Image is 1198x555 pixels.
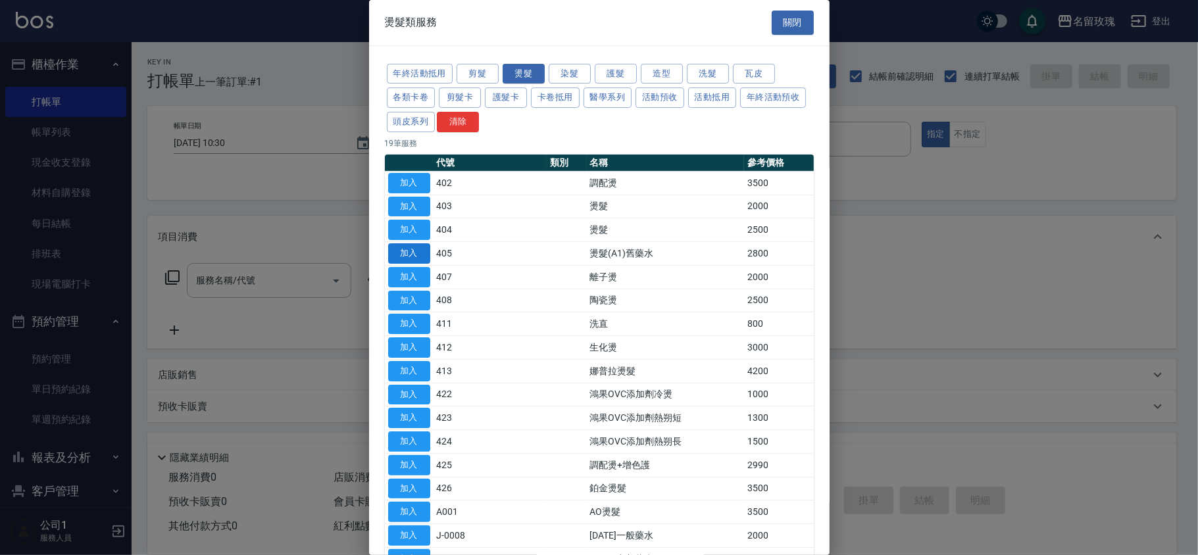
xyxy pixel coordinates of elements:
[744,359,814,383] td: 4200
[587,406,744,430] td: 鴻果OVC添加劑熱朔短
[387,112,436,132] button: 頭皮系列
[388,173,430,193] button: 加入
[503,64,545,84] button: 燙髮
[437,112,479,132] button: 清除
[744,155,814,172] th: 參考價格
[595,64,637,84] button: 護髮
[733,64,775,84] button: 瓦皮
[434,500,547,524] td: A001
[434,312,547,336] td: 411
[434,265,547,289] td: 407
[744,477,814,500] td: 3500
[587,430,744,454] td: 鴻果OVC添加劑熱朔長
[388,197,430,217] button: 加入
[744,265,814,289] td: 2000
[744,312,814,336] td: 800
[434,336,547,360] td: 412
[587,195,744,218] td: 燙髮
[434,383,547,406] td: 422
[744,383,814,406] td: 1000
[547,155,587,172] th: 類別
[434,195,547,218] td: 403
[387,87,436,108] button: 各類卡卷
[587,477,744,500] td: 鉑金燙髮
[388,431,430,452] button: 加入
[388,525,430,546] button: 加入
[744,500,814,524] td: 3500
[688,87,737,108] button: 活動抵用
[587,359,744,383] td: 娜普拉燙髮
[388,314,430,334] button: 加入
[434,155,547,172] th: 代號
[434,359,547,383] td: 413
[434,171,547,195] td: 402
[587,155,744,172] th: 名稱
[744,171,814,195] td: 3500
[434,524,547,548] td: J-0008
[388,361,430,381] button: 加入
[744,524,814,548] td: 2000
[587,383,744,406] td: 鴻果OVC添加劑冷燙
[587,289,744,312] td: 陶瓷燙
[744,218,814,242] td: 2500
[388,502,430,522] button: 加入
[387,64,453,84] button: 年終活動抵用
[744,406,814,430] td: 1300
[434,477,547,500] td: 426
[687,64,729,84] button: 洗髮
[584,87,632,108] button: 醫學系列
[636,87,684,108] button: 活動預收
[434,430,547,454] td: 424
[587,524,744,548] td: [DATE]一般藥水
[388,455,430,475] button: 加入
[385,137,814,149] p: 19 筆服務
[434,453,547,477] td: 425
[485,87,527,108] button: 護髮卡
[531,87,580,108] button: 卡卷抵用
[772,11,814,35] button: 關閉
[434,242,547,266] td: 405
[587,500,744,524] td: AO燙髮
[744,289,814,312] td: 2500
[388,291,430,311] button: 加入
[388,385,430,405] button: 加入
[434,218,547,242] td: 404
[641,64,683,84] button: 造型
[388,408,430,428] button: 加入
[388,220,430,240] button: 加入
[587,336,744,360] td: 生化燙
[388,267,430,287] button: 加入
[587,312,744,336] td: 洗直
[744,430,814,454] td: 1500
[587,265,744,289] td: 離子燙
[587,171,744,195] td: 調配燙
[744,453,814,477] td: 2990
[587,242,744,266] td: 燙髮(A1)舊藥水
[587,453,744,477] td: 調配燙+增色護
[740,87,806,108] button: 年終活動預收
[457,64,499,84] button: 剪髮
[385,16,437,29] span: 燙髮類服務
[388,337,430,358] button: 加入
[388,479,430,499] button: 加入
[549,64,591,84] button: 染髮
[439,87,481,108] button: 剪髮卡
[744,195,814,218] td: 2000
[388,243,430,264] button: 加入
[744,242,814,266] td: 2800
[587,218,744,242] td: 燙髮
[434,406,547,430] td: 423
[744,336,814,360] td: 3000
[434,289,547,312] td: 408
